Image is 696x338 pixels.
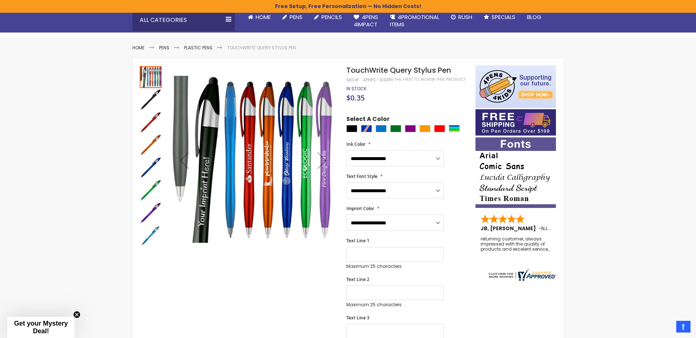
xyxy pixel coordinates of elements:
a: Blog [521,9,547,25]
span: 4PROMOTIONAL ITEMS [390,13,439,28]
a: Be the first to review this product [389,77,466,82]
li: TouchWrite Query Stylus Pen [227,45,296,51]
img: 4pens 4 kids [475,65,556,108]
span: Get your Mystery Deal! [14,320,68,335]
div: Availability [346,86,366,92]
div: TouchWrite Query Stylus Pen [140,224,162,247]
a: Home [242,9,276,25]
div: Purple [405,125,416,132]
iframe: Google Customer Reviews [636,318,696,338]
span: In stock [346,86,366,92]
div: Get your Mystery Deal!Close teaser [7,317,75,338]
span: - , [538,225,602,232]
a: Pens [276,9,308,25]
img: 4pens.com widget logo [487,269,556,281]
p: Maximum 25 characters [346,263,444,269]
img: TouchWrite Query Stylus Pen [170,76,337,243]
div: Next [307,65,336,255]
span: Text Line 2 [346,276,369,282]
div: TouchWrite Query Stylus Pen [140,201,162,224]
p: Maximum 25 characters [346,302,444,308]
div: returning customer, always impressed with the quality of products and excelent service, will retu... [481,236,552,252]
a: Pens [159,45,169,51]
div: Green [390,125,401,132]
span: Blog [527,13,541,21]
img: Free shipping on orders over $199 [475,109,556,136]
span: TouchWrite Query Stylus Pen [346,65,451,75]
span: Pens [290,13,302,21]
span: $0.35 [346,93,365,103]
span: Home [256,13,271,21]
div: Assorted [449,125,460,132]
span: Select A Color [346,115,390,125]
div: TouchWrite Query Stylus Pen [140,65,162,88]
div: TouchWrite Query Stylus Pen [140,156,162,179]
div: 4PHPC-1243 [363,77,389,83]
img: font-personalization-examples [475,137,556,208]
span: Rush [458,13,472,21]
span: Ink Color [346,141,365,147]
img: TouchWrite Query Stylus Pen [140,225,162,247]
div: Red [434,125,445,132]
button: Close teaser [73,311,80,318]
a: 4PROMOTIONALITEMS [384,9,445,33]
a: Pencils [308,9,348,25]
div: TouchWrite Query Stylus Pen [140,133,162,156]
img: TouchWrite Query Stylus Pen [140,202,162,224]
img: TouchWrite Query Stylus Pen [140,111,162,133]
div: Orange [420,125,430,132]
div: Blue Light [376,125,387,132]
img: TouchWrite Query Stylus Pen [140,134,162,156]
a: Plastic Pens [184,45,212,51]
div: Black [346,125,357,132]
span: 4Pens 4impact [354,13,378,28]
span: Imprint Color [346,205,374,212]
div: TouchWrite Query Stylus Pen [140,179,162,201]
div: TouchWrite Query Stylus Pen [140,111,162,133]
span: Text Line 3 [346,315,369,321]
img: TouchWrite Query Stylus Pen [140,89,162,111]
strong: SKU [346,77,360,83]
span: Pencils [321,13,342,21]
span: NJ [541,225,550,232]
span: Text Line 1 [346,238,369,244]
span: Specials [492,13,515,21]
span: Text Font Style [346,173,377,179]
img: TouchWrite Query Stylus Pen [140,157,162,179]
a: Specials [478,9,521,25]
a: 4pens.com certificate URL [487,276,556,282]
a: Home [132,45,144,51]
a: Rush [445,9,478,25]
img: TouchWrite Query Stylus Pen [140,179,162,201]
a: 4Pens4impact [348,9,384,33]
div: All Categories [132,9,235,31]
div: Previous [170,65,199,255]
div: TouchWrite Query Stylus Pen [140,88,162,111]
span: JB, [PERSON_NAME] [481,225,538,232]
